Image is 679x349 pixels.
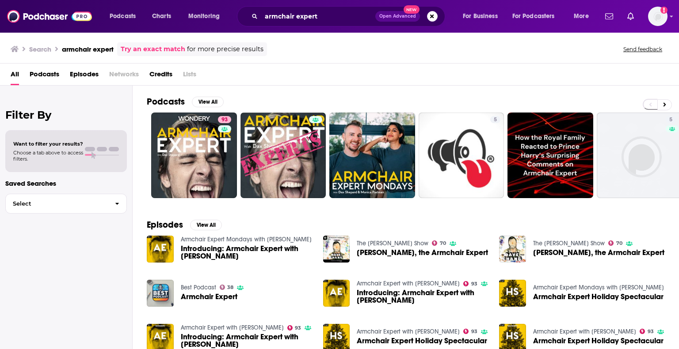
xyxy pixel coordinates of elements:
[471,282,477,286] span: 93
[512,10,555,23] span: For Podcasters
[245,6,454,26] div: Search podcasts, credits, & more...
[463,281,477,286] a: 93
[190,220,222,230] button: View All
[490,116,500,123] a: 5
[152,10,171,23] span: Charts
[261,9,375,23] input: Search podcasts, credits, & more...
[357,328,460,335] a: Armchair Expert with Dax Shepard
[533,249,664,256] span: [PERSON_NAME], the Armchair Expert
[457,9,509,23] button: open menu
[648,7,668,26] span: Logged in as ei1745
[181,333,313,348] a: Introducing: Armchair Expert with Dax Shepard
[147,236,174,263] img: Introducing: Armchair Expert with Dax Shepard
[181,236,312,243] a: Armchair Expert Mondays with Dax Shepard
[533,284,664,291] a: Armchair Expert Mondays with Dax Shepard
[375,11,420,22] button: Open AdvancedNew
[432,240,446,246] a: 70
[13,150,83,162] span: Choose a tab above to access filters.
[109,67,139,85] span: Networks
[181,333,313,348] span: Introducing: Armchair Expert with [PERSON_NAME]
[181,324,284,331] a: Armchair Expert with Dax Shepard
[287,325,301,330] a: 93
[151,113,237,198] a: 93
[5,179,127,188] p: Saved Searches
[669,116,672,124] span: 5
[533,240,605,247] a: The Dave Chang Show
[507,9,568,23] button: open menu
[5,194,127,214] button: Select
[182,9,231,23] button: open menu
[323,280,350,307] img: Introducing: Armchair Expert with Dax Shepard
[30,67,59,85] a: Podcasts
[121,44,185,54] a: Try an exact match
[648,7,668,26] button: Show profile menu
[357,280,460,287] a: Armchair Expert with Dax Shepard
[221,116,228,124] span: 93
[147,280,174,307] img: Armchair Expert
[357,289,488,304] a: Introducing: Armchair Expert with Dax Shepard
[6,201,108,206] span: Select
[621,45,665,53] button: Send feedback
[187,44,263,54] span: for more precise results
[357,240,428,247] a: The Dave Chang Show
[463,329,477,334] a: 93
[404,5,420,14] span: New
[146,9,176,23] a: Charts
[640,329,654,334] a: 93
[533,328,636,335] a: Armchair Expert with Dax Shepard
[499,280,526,307] img: Armchair Expert Holiday Spectacular
[227,285,233,289] span: 38
[624,9,637,24] a: Show notifications dropdown
[471,330,477,334] span: 93
[660,7,668,14] svg: Add a profile image
[181,293,237,300] a: Armchair Expert
[11,67,19,85] a: All
[183,67,196,85] span: Lists
[463,10,498,23] span: For Business
[499,236,526,263] img: Dax Shepard, the Armchair Expert
[323,236,350,263] img: Dax Shepard, the Armchair Expert
[440,241,446,245] span: 70
[5,109,127,121] h2: Filter By
[110,10,136,23] span: Podcasts
[218,116,231,123] a: 93
[192,97,224,107] button: View All
[147,96,185,107] h2: Podcasts
[295,326,301,330] span: 93
[666,116,676,123] a: 5
[608,240,622,246] a: 70
[181,284,216,291] a: Best Podcast
[147,96,224,107] a: PodcastsView All
[70,67,99,85] a: Episodes
[181,245,313,260] span: Introducing: Armchair Expert with [PERSON_NAME]
[533,293,664,300] a: Armchair Expert Holiday Spectacular
[533,337,664,345] a: Armchair Expert Holiday Spectacular
[357,337,487,345] a: Armchair Expert Holiday Spectacular
[533,249,664,256] a: Dax Shepard, the Armchair Expert
[357,289,488,304] span: Introducing: Armchair Expert with [PERSON_NAME]
[7,8,92,25] a: Podchaser - Follow, Share and Rate Podcasts
[62,45,114,53] h3: armchair expert
[494,116,497,124] span: 5
[602,9,617,24] a: Show notifications dropdown
[648,7,668,26] img: User Profile
[149,67,172,85] a: Credits
[616,241,622,245] span: 70
[147,219,222,230] a: EpisodesView All
[181,245,313,260] a: Introducing: Armchair Expert with Dax Shepard
[357,249,488,256] span: [PERSON_NAME], the Armchair Expert
[357,249,488,256] a: Dax Shepard, the Armchair Expert
[13,141,83,147] span: Want to filter your results?
[147,219,183,230] h2: Episodes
